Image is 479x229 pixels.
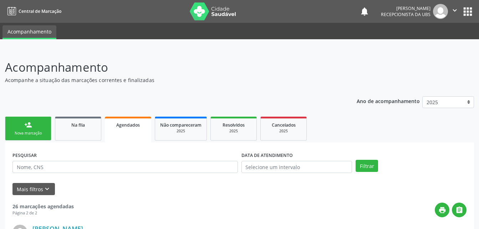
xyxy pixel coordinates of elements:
i: keyboard_arrow_down [43,185,51,193]
button: print [435,203,449,217]
div: Nova marcação [10,131,46,136]
input: Selecione um intervalo [241,161,352,173]
a: Acompanhamento [2,25,56,39]
button: Mais filtroskeyboard_arrow_down [12,183,55,195]
button: Filtrar [356,160,378,172]
img: img [433,4,448,19]
a: Central de Marcação [5,5,61,17]
span: Agendados [116,122,140,128]
span: Cancelados [272,122,296,128]
label: DATA DE ATENDIMENTO [241,150,293,161]
i:  [451,6,459,14]
i: print [438,206,446,214]
span: Recepcionista da UBS [381,11,430,17]
label: PESQUISAR [12,150,37,161]
p: Acompanhe a situação das marcações correntes e finalizadas [5,76,333,84]
i:  [455,206,463,214]
span: Não compareceram [160,122,202,128]
button:  [452,203,467,217]
strong: 26 marcações agendadas [12,203,74,210]
span: Na fila [71,122,85,128]
p: Acompanhamento [5,58,333,76]
span: Central de Marcação [19,8,61,14]
button: notifications [360,6,370,16]
div: 2025 [216,128,251,134]
button: apps [462,5,474,18]
div: person_add [24,121,32,129]
div: 2025 [160,128,202,134]
button:  [448,4,462,19]
span: Resolvidos [223,122,245,128]
input: Nome, CNS [12,161,238,173]
div: 2025 [266,128,301,134]
div: [PERSON_NAME] [381,5,430,11]
div: Página 2 de 2 [12,210,74,216]
p: Ano de acompanhamento [357,96,420,105]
